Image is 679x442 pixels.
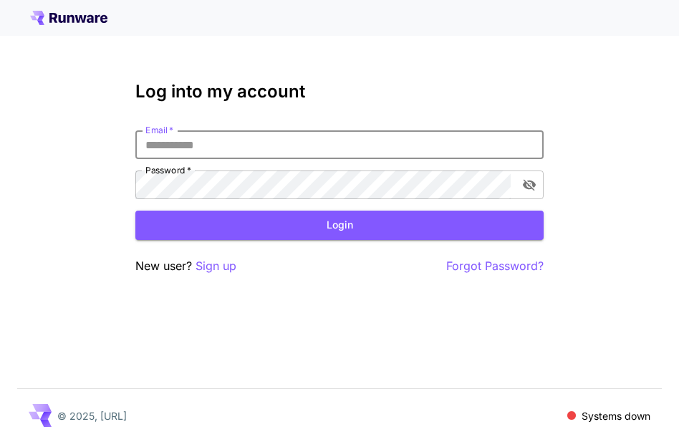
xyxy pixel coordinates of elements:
[446,257,544,275] button: Forgot Password?
[196,257,236,275] button: Sign up
[145,164,191,176] label: Password
[582,408,650,423] p: Systems down
[145,124,173,136] label: Email
[516,172,542,198] button: toggle password visibility
[135,257,236,275] p: New user?
[135,211,544,240] button: Login
[57,408,127,423] p: © 2025, [URL]
[135,82,544,102] h3: Log into my account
